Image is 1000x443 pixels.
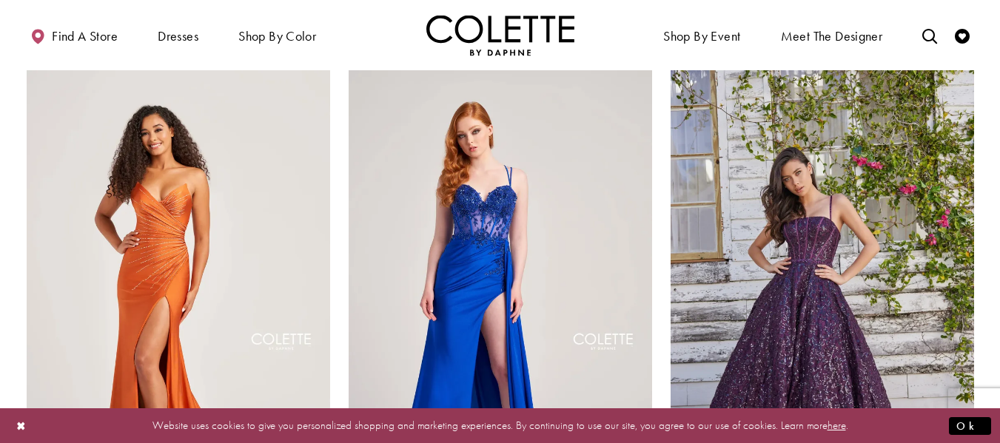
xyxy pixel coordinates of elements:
[663,29,740,44] span: Shop By Event
[919,15,941,55] a: Toggle search
[781,29,883,44] span: Meet the designer
[27,15,121,55] a: Find a store
[158,29,198,44] span: Dresses
[777,15,887,55] a: Meet the designer
[154,15,202,55] span: Dresses
[951,15,973,55] a: Check Wishlist
[426,15,574,55] a: Visit Home Page
[660,15,744,55] span: Shop By Event
[426,15,574,55] img: Colette by Daphne
[828,418,846,433] a: here
[52,29,118,44] span: Find a store
[107,416,893,436] p: Website uses cookies to give you personalized shopping and marketing experiences. By continuing t...
[9,413,34,439] button: Close Dialog
[238,29,316,44] span: Shop by color
[949,416,991,435] button: Submit Dialog
[235,15,320,55] span: Shop by color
